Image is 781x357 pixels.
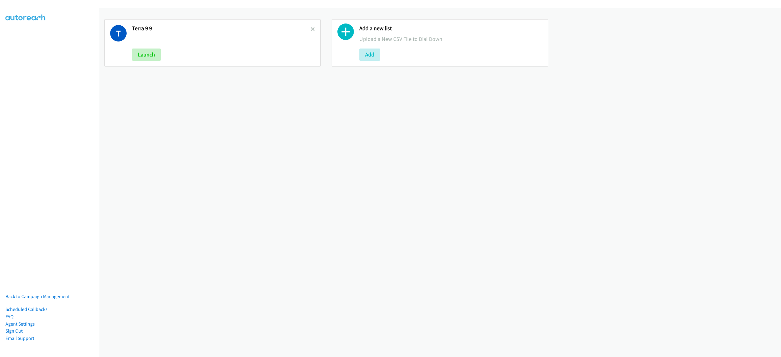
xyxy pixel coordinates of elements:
[359,25,542,32] h2: Add a new list
[5,335,34,341] a: Email Support
[359,49,380,61] button: Add
[5,294,70,299] a: Back to Campaign Management
[5,306,48,312] a: Scheduled Callbacks
[132,25,311,32] h2: Terra 9 9
[5,328,23,334] a: Sign Out
[5,321,35,327] a: Agent Settings
[5,314,13,319] a: FAQ
[359,35,542,43] p: Upload a New CSV File to Dial Down
[132,49,161,61] button: Launch
[110,25,127,41] h1: T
